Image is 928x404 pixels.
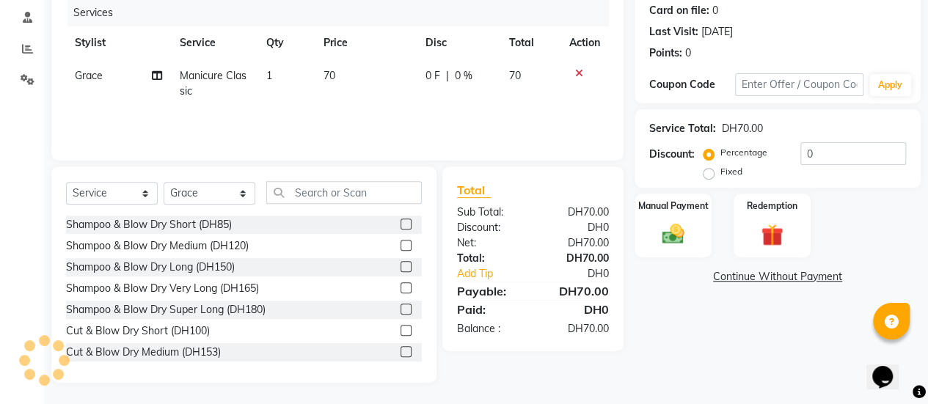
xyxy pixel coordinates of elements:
label: Redemption [747,199,797,213]
div: Shampoo & Blow Dry Medium (DH120) [66,238,249,254]
a: Add Tip [446,266,547,282]
div: DH70.00 [533,251,620,266]
span: 70 [324,69,335,82]
th: Price [315,26,417,59]
span: Manicure Classic [180,69,246,98]
th: Service [171,26,257,59]
img: _gift.svg [754,221,790,249]
label: Fixed [720,165,742,178]
div: [DATE] [701,24,733,40]
div: Cut & Blow Dry Medium (DH153) [66,345,221,360]
label: Manual Payment [638,199,709,213]
input: Search or Scan [266,181,422,204]
div: DH70.00 [722,121,763,136]
th: Total [500,26,560,59]
button: Apply [869,74,911,96]
div: Last Visit: [649,24,698,40]
label: Percentage [720,146,767,159]
div: DH0 [533,220,620,235]
div: Shampoo & Blow Dry Short (DH85) [66,217,232,232]
span: 0 F [425,68,440,84]
div: DH0 [547,266,620,282]
div: Balance : [446,321,533,337]
iframe: chat widget [866,345,913,389]
th: Action [560,26,609,59]
th: Disc [417,26,500,59]
div: Card on file: [649,3,709,18]
div: Net: [446,235,533,251]
div: 0 [712,3,718,18]
div: DH70.00 [533,205,620,220]
div: Discount: [446,220,533,235]
div: DH0 [533,301,620,318]
div: Coupon Code [649,77,735,92]
div: Payable: [446,282,533,300]
div: Paid: [446,301,533,318]
div: Discount: [649,147,695,162]
div: DH70.00 [533,235,620,251]
div: DH70.00 [533,282,620,300]
div: Shampoo & Blow Dry Long (DH150) [66,260,235,275]
div: 0 [685,45,691,61]
input: Enter Offer / Coupon Code [735,73,863,96]
div: Sub Total: [446,205,533,220]
span: Grace [75,69,103,82]
th: Qty [257,26,315,59]
div: Cut & Blow Dry Short (DH100) [66,323,210,339]
th: Stylist [66,26,171,59]
div: DH70.00 [533,321,620,337]
div: Service Total: [649,121,716,136]
div: Shampoo & Blow Dry Super Long (DH180) [66,302,266,317]
span: | [446,68,449,84]
span: 1 [266,69,272,82]
a: Continue Without Payment [637,269,918,284]
div: Points: [649,45,682,61]
span: Total [457,183,491,198]
span: 70 [509,69,521,82]
div: Total: [446,251,533,266]
div: Shampoo & Blow Dry Very Long (DH165) [66,281,259,296]
img: _cash.svg [655,221,691,247]
span: 0 % [455,68,472,84]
